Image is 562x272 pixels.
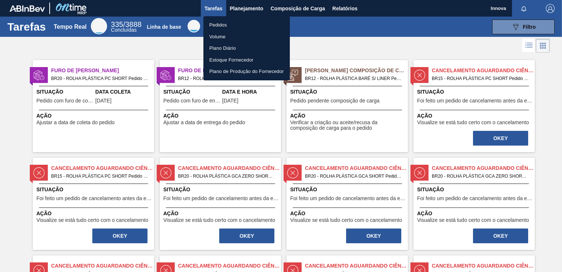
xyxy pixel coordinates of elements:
a: Pedidos [203,19,290,31]
a: Estoque Fornecedor [203,54,290,66]
a: Plano Diário [203,42,290,54]
a: Plano de Produção do Fornecedor [203,66,290,77]
a: Volume [203,31,290,43]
